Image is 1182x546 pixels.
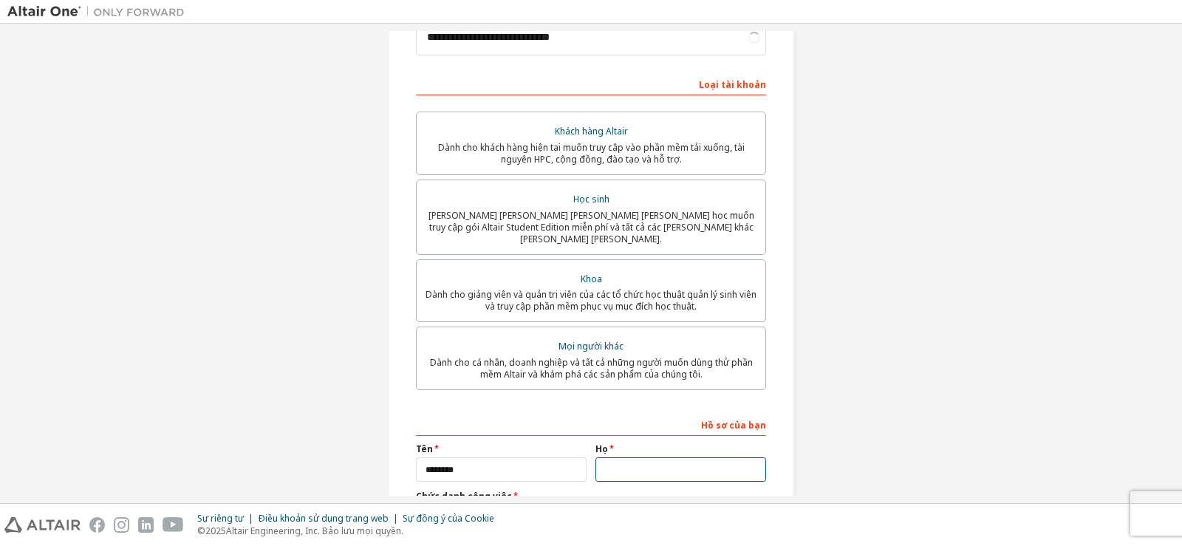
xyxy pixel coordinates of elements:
[205,525,226,537] font: 2025
[258,512,389,525] font: Điều khoản sử dụng trang web
[699,78,766,91] font: Loại tài khoản
[416,490,512,502] font: Chức danh công việc
[430,356,753,381] font: Dành cho cá nhân, doanh nghiệp và tất cả những người muốn dùng thử phần mềm Altair và khám phá cá...
[197,512,244,525] font: Sự riêng tư
[595,443,608,455] font: Họ
[226,525,403,537] font: Altair Engineering, Inc. Bảo lưu mọi quyền.
[197,525,205,537] font: ©
[573,193,609,205] font: Học sinh
[581,273,602,285] font: Khoa
[416,443,433,455] font: Tên
[163,517,184,533] img: youtube.svg
[138,517,154,533] img: linkedin.svg
[555,125,628,137] font: Khách hàng Altair
[426,288,756,313] font: Dành cho giảng viên và quản trị viên của các tổ chức học thuật quản lý sinh viên và truy cập phần...
[438,141,745,165] font: Dành cho khách hàng hiện tại muốn truy cập vào phần mềm tải xuống, tài nguyên HPC, cộng đồng, đào...
[558,340,624,352] font: Mọi người khác
[89,517,105,533] img: facebook.svg
[114,517,129,533] img: instagram.svg
[428,209,754,245] font: [PERSON_NAME] [PERSON_NAME] [PERSON_NAME] [PERSON_NAME] học muốn truy cập gói Altair Student Edit...
[7,4,192,19] img: Altair One
[701,419,766,431] font: Hồ sơ của bạn
[4,517,81,533] img: altair_logo.svg
[403,512,494,525] font: Sự đồng ý của Cookie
